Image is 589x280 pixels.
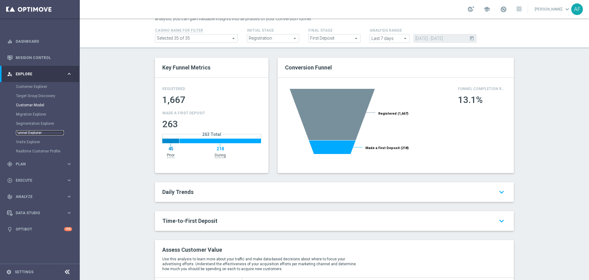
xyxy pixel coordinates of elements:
[16,147,79,156] div: Realtime Customer Profile
[162,119,178,130] span: 263
[534,5,571,14] a: [PERSON_NAME]keyboard_arrow_down
[6,269,12,275] i: settings
[7,210,66,216] div: Data Studio
[66,210,72,216] i: keyboard_arrow_right
[162,94,185,105] span: 1,667
[162,189,194,195] span: Daily Trends
[16,72,66,76] span: Explore
[66,161,72,167] i: keyboard_arrow_right
[179,146,261,152] div: 218
[7,227,13,232] i: lightbulb
[16,179,66,182] span: Execute
[16,119,79,128] div: Segmentation Explorer
[7,178,66,183] div: Execute
[16,33,72,49] a: Dashboard
[458,87,506,91] h4: Funnel Completion Rate
[483,6,490,13] span: school
[16,211,66,215] span: Data Studio
[564,6,571,13] span: keyboard_arrow_down
[7,178,13,183] i: play_circle_outline
[16,112,64,117] a: Migration Explorer
[378,112,408,116] tspan: Registered (1,667)
[7,178,72,183] button: play_circle_outline Execute keyboard_arrow_right
[7,71,66,77] div: Explore
[7,227,72,232] button: lightbulb Optibot +10
[365,146,409,150] tspan: Made a First Deposit (218)
[571,3,583,15] div: AF
[16,140,64,144] a: Visits Explorer
[16,101,79,110] div: Customer Model
[16,93,64,98] a: Target Group Discovery
[497,215,506,227] i: keyboard_arrow_down
[16,221,64,237] a: Optibot
[162,217,506,225] a: Time-to-First Deposit keyboard_arrow_down
[16,162,66,166] span: Plan
[202,132,222,137] p: 263 Total
[162,218,218,224] span: Time-to-First Deposit
[16,195,66,199] span: Analyze
[370,28,514,33] h4: analysis range
[15,270,33,274] a: Settings
[7,194,66,199] div: Analyze
[16,137,79,147] div: Visits Explorer
[16,130,64,135] a: Funnel Explorer
[215,153,226,158] p: During
[66,71,72,77] i: keyboard_arrow_right
[7,221,72,237] div: Optibot
[458,94,483,105] span: 13.1%
[16,84,64,89] a: Customer Explorer
[7,72,72,77] button: person_search Explore keyboard_arrow_right
[16,91,79,101] div: Target Group Discovery
[167,153,175,158] p: Prior
[7,49,72,66] div: Mission Control
[7,161,66,167] div: Plan
[155,34,237,42] span: 4wilds aceswild casinojoka casinomate casinomate_dummy and 30 more
[7,33,72,49] div: Dashboard
[16,49,72,66] a: Mission Control
[7,194,72,199] button: track_changes Analyze keyboard_arrow_right
[7,162,72,167] button: gps_fixed Plan keyboard_arrow_right
[247,28,299,33] h4: Initial Stage
[162,246,222,253] span: Assess Customer Value
[285,64,332,71] span: Conversion Funnel
[66,177,72,183] i: keyboard_arrow_right
[16,128,79,137] div: Funnel Explorer
[7,211,72,215] button: Data Studio keyboard_arrow_right
[16,121,64,126] a: Segmentation Explorer
[7,39,13,44] i: equalizer
[162,146,179,152] div: 45
[7,55,72,60] button: Mission Control
[469,34,476,41] i: today
[7,194,13,199] i: track_changes
[64,227,72,231] div: +10
[162,87,261,91] h4: Registered
[497,187,506,198] i: keyboard_arrow_down
[162,111,261,115] h4: Made a First Deposit
[155,28,203,33] h4: Casino Name For Filter
[16,82,79,91] div: Customer Explorer
[162,188,506,196] a: Daily Trends keyboard_arrow_down
[16,149,64,154] a: Realtime Customer Profile
[16,103,64,108] a: Customer Model
[162,64,210,71] span: Key Funnel Metrics
[414,34,476,43] input: today
[7,71,13,77] i: person_search
[16,110,79,119] div: Migration Explorer
[162,257,359,271] p: Use this analysis to learn more about your traffic and make data-based decisions about where to f...
[7,161,13,167] i: gps_fixed
[7,39,72,44] button: equalizer Dashboard
[66,194,72,199] i: keyboard_arrow_right
[308,28,360,33] h4: Final Stage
